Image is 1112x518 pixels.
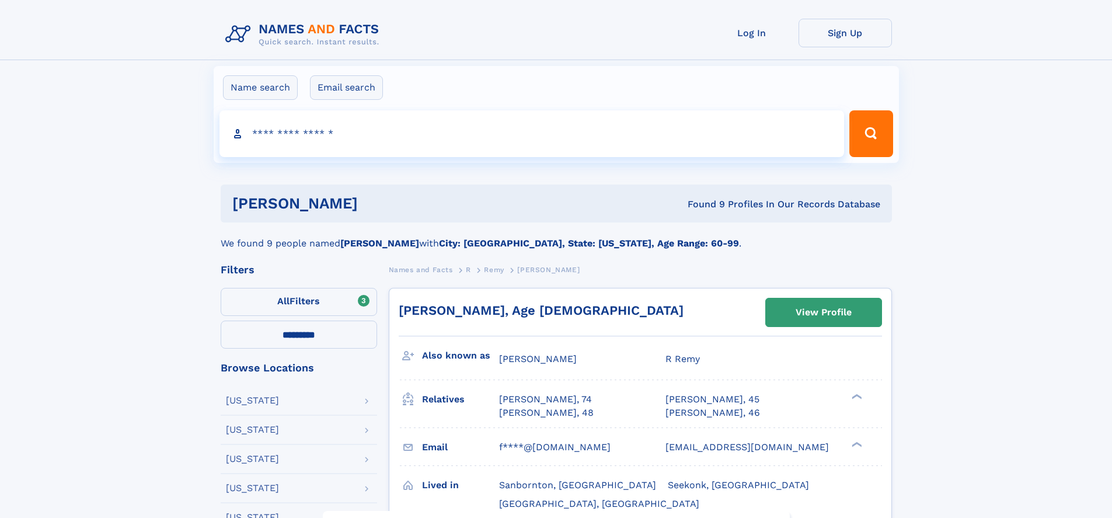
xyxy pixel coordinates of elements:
[439,238,739,249] b: City: [GEOGRAPHIC_DATA], State: [US_STATE], Age Range: 60-99
[226,454,279,464] div: [US_STATE]
[389,262,453,277] a: Names and Facts
[221,288,377,316] label: Filters
[484,262,504,277] a: Remy
[422,475,499,495] h3: Lived in
[705,19,799,47] a: Log In
[668,479,809,491] span: Seekonk, [GEOGRAPHIC_DATA]
[422,346,499,366] h3: Also known as
[422,390,499,409] h3: Relatives
[277,295,290,307] span: All
[517,266,580,274] span: [PERSON_NAME]
[665,406,760,419] a: [PERSON_NAME], 46
[499,393,592,406] a: [PERSON_NAME], 74
[221,19,389,50] img: Logo Names and Facts
[799,19,892,47] a: Sign Up
[226,425,279,434] div: [US_STATE]
[310,75,383,100] label: Email search
[466,266,471,274] span: R
[499,479,656,491] span: Sanbornton, [GEOGRAPHIC_DATA]
[796,299,852,326] div: View Profile
[849,393,863,401] div: ❯
[422,437,499,457] h3: Email
[665,393,759,406] a: [PERSON_NAME], 45
[665,353,700,364] span: R Remy
[484,266,504,274] span: Remy
[849,440,863,448] div: ❯
[219,110,845,157] input: search input
[226,396,279,405] div: [US_STATE]
[499,353,577,364] span: [PERSON_NAME]
[499,498,699,509] span: [GEOGRAPHIC_DATA], [GEOGRAPHIC_DATA]
[466,262,471,277] a: R
[340,238,419,249] b: [PERSON_NAME]
[221,265,377,275] div: Filters
[766,298,881,326] a: View Profile
[522,198,880,211] div: Found 9 Profiles In Our Records Database
[499,406,594,419] a: [PERSON_NAME], 48
[221,223,892,251] div: We found 9 people named with .
[849,110,893,157] button: Search Button
[226,484,279,493] div: [US_STATE]
[223,75,298,100] label: Name search
[399,303,684,318] a: [PERSON_NAME], Age [DEMOGRAPHIC_DATA]
[221,363,377,373] div: Browse Locations
[665,441,829,453] span: [EMAIL_ADDRESS][DOMAIN_NAME]
[232,196,523,211] h1: [PERSON_NAME]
